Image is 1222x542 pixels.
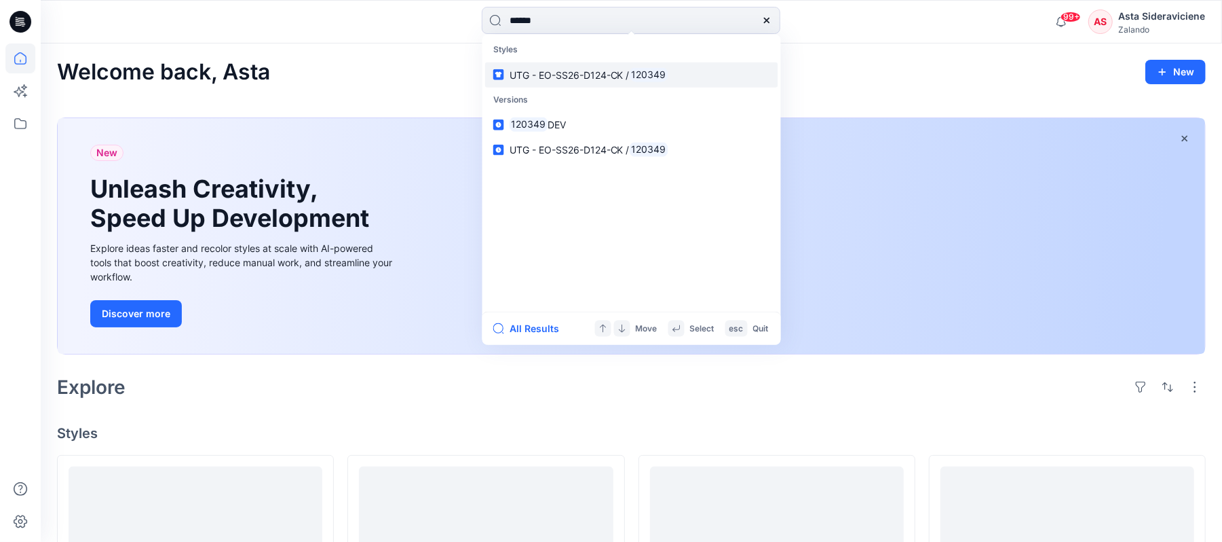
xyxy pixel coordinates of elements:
[1145,60,1206,84] button: New
[90,300,182,327] button: Discover more
[510,144,630,156] span: UTG - EO-SS26-D124-CK /
[1088,10,1113,34] div: AS
[510,69,630,80] span: UTG - EO-SS26-D124-CK /
[90,241,396,284] div: Explore ideas faster and recolor styles at scale with AI-powered tools that boost creativity, red...
[630,142,668,158] mark: 120349
[510,117,548,132] mark: 120349
[729,321,744,336] p: esc
[1061,12,1081,22] span: 99+
[1118,8,1205,24] div: Asta Sideraviciene
[485,87,778,112] p: Versions
[630,67,668,82] mark: 120349
[1118,24,1205,35] div: Zalando
[485,137,778,162] a: UTG - EO-SS26-D124-CK /120349
[636,321,657,336] p: Move
[690,321,714,336] p: Select
[753,321,769,336] p: Quit
[485,112,778,137] a: 120349DEV
[485,37,778,62] p: Styles
[90,175,375,233] h1: Unleash Creativity, Speed Up Development
[485,62,778,87] a: UTG - EO-SS26-D124-CK /120349
[548,119,566,130] span: DEV
[493,321,568,337] button: All Results
[57,425,1206,441] h4: Styles
[57,60,270,85] h2: Welcome back, Asta
[57,376,126,398] h2: Explore
[90,300,396,327] a: Discover more
[96,145,117,161] span: New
